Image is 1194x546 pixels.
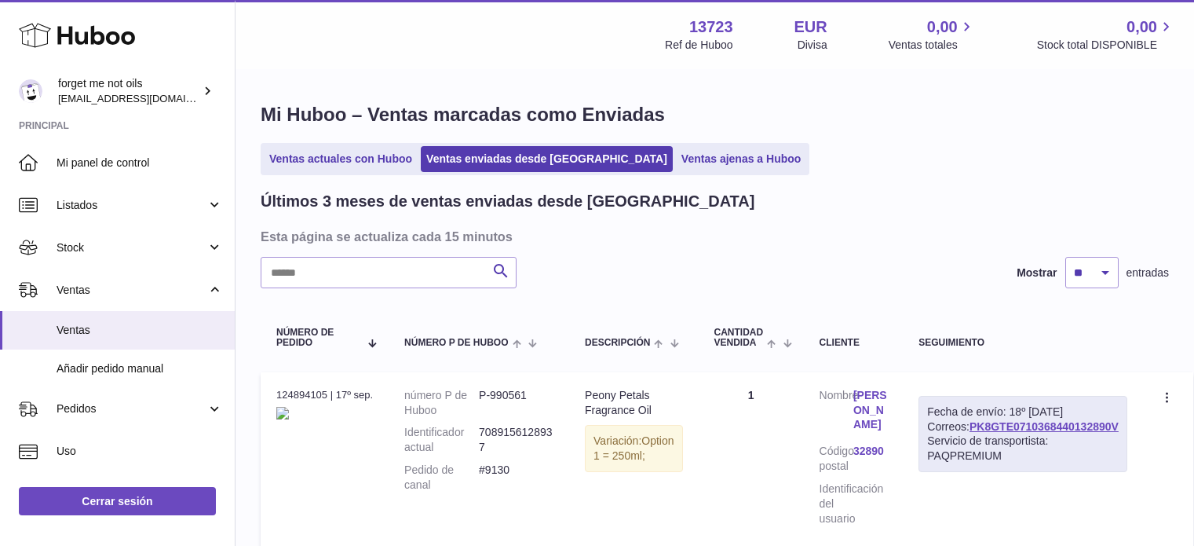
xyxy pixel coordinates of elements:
[853,388,887,433] a: [PERSON_NAME]
[57,401,206,416] span: Pedidos
[404,388,479,418] dt: número P de Huboo
[276,407,289,420] img: custom_resized_ce11b0f0-c173-4dfe-ac46-c1e61922f6df.jpg
[927,434,1119,464] div: Servicio de transportista: PAQPREMIUM
[57,444,223,459] span: Uso
[1037,16,1175,53] a: 0,00 Stock total DISPONIBLE
[798,38,827,53] div: Divisa
[58,92,231,104] span: [EMAIL_ADDRESS][DOMAIN_NAME]
[58,76,199,106] div: forget me not oils
[889,38,976,53] span: Ventas totales
[57,323,223,338] span: Ventas
[1126,266,1169,280] span: entradas
[264,146,418,172] a: Ventas actuales con Huboo
[714,328,764,348] span: Cantidad vendida
[1126,16,1157,38] span: 0,00
[404,425,479,455] dt: Identificador actual
[969,420,1119,433] a: PK8GTE0710368440132890V
[261,102,1169,127] h1: Mi Huboo – Ventas marcadas como Enviadas
[820,444,853,474] dt: Código postal
[853,444,887,459] a: 32890
[794,16,827,38] strong: EUR
[261,191,754,212] h2: Últimos 3 meses de ventas enviadas desde [GEOGRAPHIC_DATA]
[479,425,553,455] dd: 7089156128937
[585,338,650,348] span: Descripción
[665,38,732,53] div: Ref de Huboo
[404,338,508,348] span: número P de Huboo
[57,240,206,255] span: Stock
[927,405,1119,420] div: Fecha de envío: 18º [DATE]
[1017,266,1057,280] label: Mostrar
[479,463,553,493] dd: #9130
[421,146,673,172] a: Ventas enviadas desde [GEOGRAPHIC_DATA]
[19,79,42,103] img: internalAdmin-13723@internal.huboo.com
[1037,38,1175,53] span: Stock total DISPONIBLE
[19,487,216,515] a: Cerrar sesión
[479,388,553,418] dd: P-990561
[57,156,223,170] span: Mi panel de control
[820,482,853,526] dt: Identificación del usuario
[820,388,853,437] dt: Nombre
[261,228,1165,245] h3: Esta página se actualiza cada 15 minutos
[689,16,733,38] strong: 13723
[404,463,479,493] dt: Pedido de canal
[676,146,807,172] a: Ventas ajenas a Huboo
[57,198,206,213] span: Listados
[927,16,958,38] span: 0,00
[820,338,888,348] div: Cliente
[276,328,360,348] span: Número de pedido
[276,388,373,402] div: 124894105 | 17º sep.
[57,361,223,376] span: Añadir pedido manual
[57,283,206,298] span: Ventas
[918,338,1127,348] div: Seguimiento
[585,425,682,472] div: Variación:
[918,396,1127,473] div: Correos:
[585,388,682,418] div: Peony Petals Fragrance Oil
[889,16,976,53] a: 0,00 Ventas totales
